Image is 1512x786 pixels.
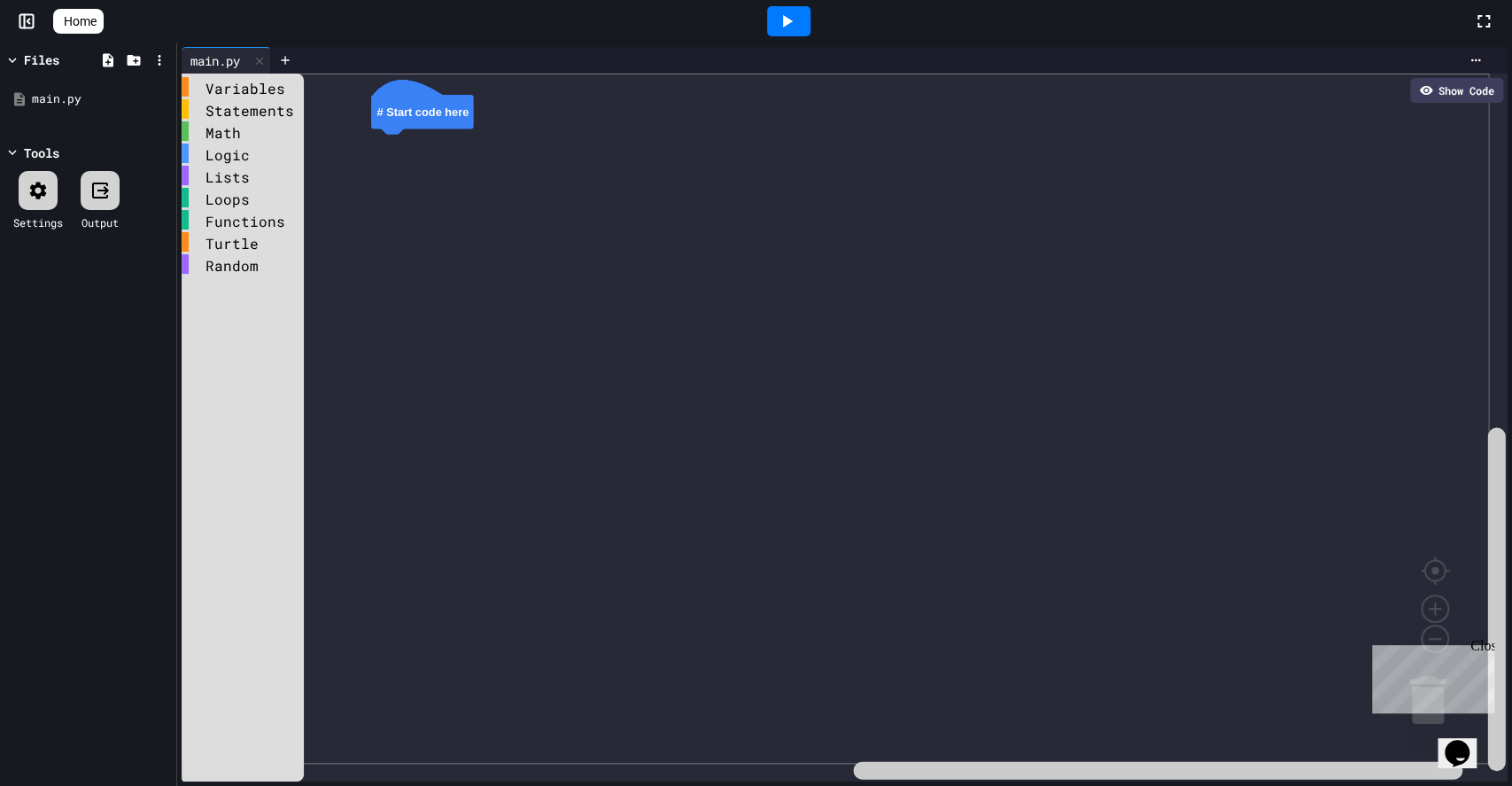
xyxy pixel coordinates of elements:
[13,214,63,230] div: Settings
[7,7,122,113] div: Chat with us now!Close
[182,51,249,70] div: main.py
[1365,638,1494,713] iframe: chat widget
[81,214,119,230] div: Output
[24,51,59,69] div: Files
[24,144,59,162] div: Tools
[376,105,469,119] text: # Start code here
[1438,715,1494,768] iframe: chat widget
[64,12,97,30] span: Home
[182,47,271,74] div: main.py
[32,90,170,108] div: main.py
[182,74,1508,782] div: Blockly Workspace
[53,9,104,34] a: Home
[1410,78,1503,103] div: Show Code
